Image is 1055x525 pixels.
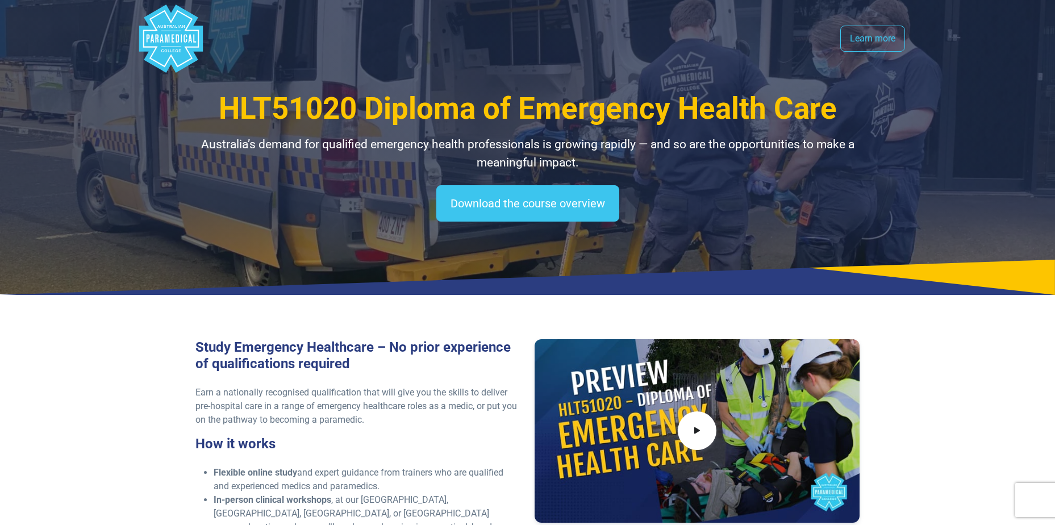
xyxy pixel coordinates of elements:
[436,185,619,222] a: Download the course overview
[195,339,521,372] h3: Study Emergency Healthcare – No prior experience of qualifications required
[214,466,521,493] li: and expert guidance from trainers who are qualified and experienced medics and paramedics.
[214,467,297,478] strong: Flexible online study
[219,91,837,126] span: HLT51020 Diploma of Emergency Health Care
[137,5,205,73] div: Australian Paramedical College
[195,136,860,172] p: Australia’s demand for qualified emergency health professionals is growing rapidly — and so are t...
[840,26,905,52] a: Learn more
[195,386,521,427] p: Earn a nationally recognised qualification that will give you the skills to deliver pre-hospital ...
[214,494,331,505] strong: In-person clinical workshops
[195,436,521,452] h3: How it works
